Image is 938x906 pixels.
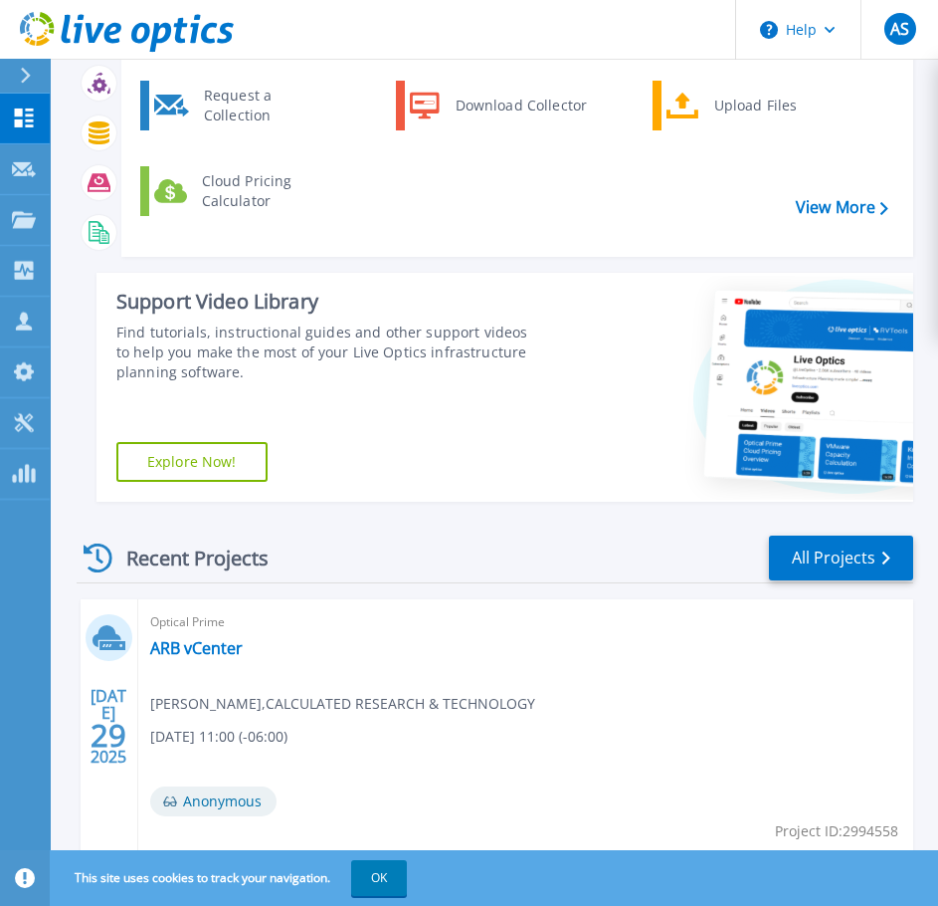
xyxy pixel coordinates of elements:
[653,81,856,130] a: Upload Files
[140,166,344,216] a: Cloud Pricing Calculator
[91,727,126,744] span: 29
[192,171,339,211] div: Cloud Pricing Calculator
[769,536,913,580] a: All Projects
[140,81,344,130] a: Request a Collection
[351,860,407,896] button: OK
[150,787,277,816] span: Anonymous
[446,86,596,125] div: Download Collector
[150,611,901,633] span: Optical Prime
[396,81,600,130] a: Download Collector
[150,726,287,748] span: [DATE] 11:00 (-06:00)
[55,860,407,896] span: This site uses cookies to track your navigation.
[90,690,127,763] div: [DATE] 2025
[116,323,535,382] div: Find tutorials, instructional guides and other support videos to help you make the most of your L...
[775,820,898,842] span: Project ID: 2994558
[116,289,535,315] div: Support Video Library
[890,21,909,37] span: AS
[116,442,268,482] a: Explore Now!
[150,693,535,715] span: [PERSON_NAME] , CALCULATED RESEARCH & TECHNOLOGY
[704,86,851,125] div: Upload Files
[77,534,295,582] div: Recent Projects
[796,198,888,217] a: View More
[150,638,243,658] a: ARB vCenter
[194,86,339,125] div: Request a Collection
